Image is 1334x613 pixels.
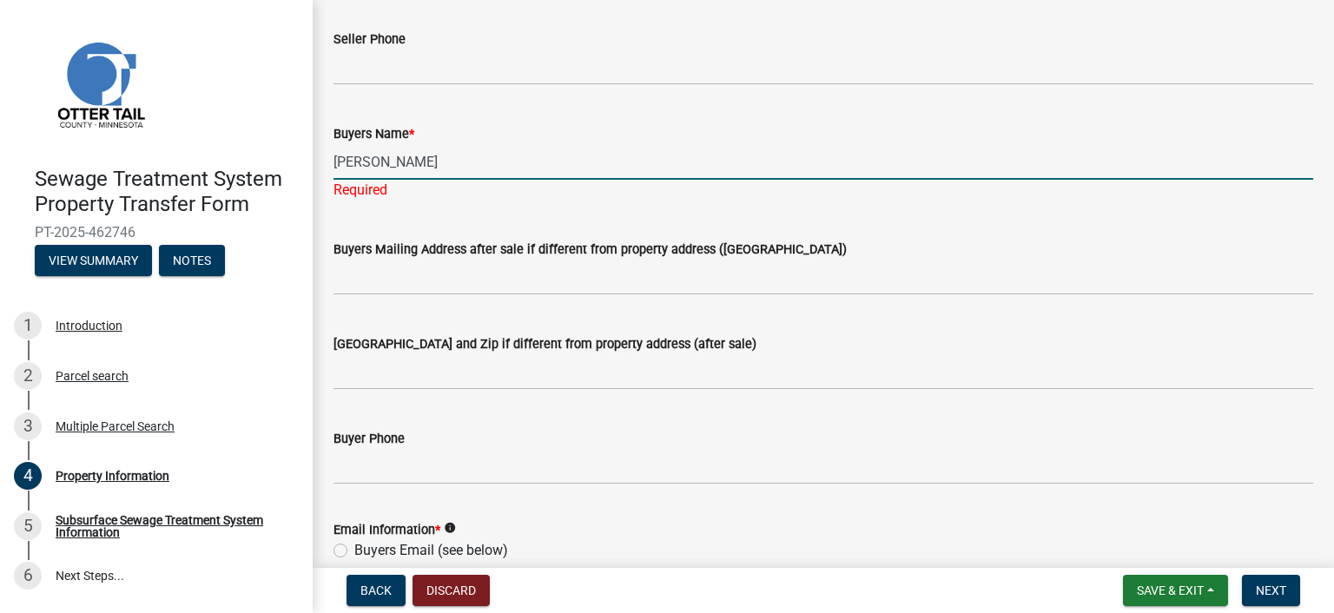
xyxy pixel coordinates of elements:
[35,18,165,148] img: Otter Tail County, Minnesota
[347,575,406,606] button: Back
[333,244,847,256] label: Buyers Mailing Address after sale if different from property address ([GEOGRAPHIC_DATA])
[14,312,42,339] div: 1
[14,362,42,390] div: 2
[444,522,456,534] i: info
[14,462,42,490] div: 4
[35,254,152,268] wm-modal-confirm: Summary
[333,180,1313,201] div: Required
[333,433,405,445] label: Buyer Phone
[35,167,299,217] h4: Sewage Treatment System Property Transfer Form
[56,320,122,332] div: Introduction
[56,420,175,432] div: Multiple Parcel Search
[159,254,225,268] wm-modal-confirm: Notes
[1137,583,1204,597] span: Save & Exit
[56,514,285,538] div: Subsurface Sewage Treatment System Information
[35,245,152,276] button: View Summary
[14,512,42,540] div: 5
[1256,583,1286,597] span: Next
[14,562,42,590] div: 6
[333,339,756,351] label: [GEOGRAPHIC_DATA] and Zip if different from property address (after sale)
[413,575,490,606] button: Discard
[354,540,508,561] label: Buyers Email (see below)
[333,34,406,46] label: Seller Phone
[35,224,278,241] span: PT-2025-462746
[1123,575,1228,606] button: Save & Exit
[159,245,225,276] button: Notes
[1242,575,1300,606] button: Next
[14,412,42,440] div: 3
[56,370,129,382] div: Parcel search
[56,470,169,482] div: Property Information
[333,524,440,537] label: Email Information
[333,129,414,141] label: Buyers Name
[360,583,392,597] span: Back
